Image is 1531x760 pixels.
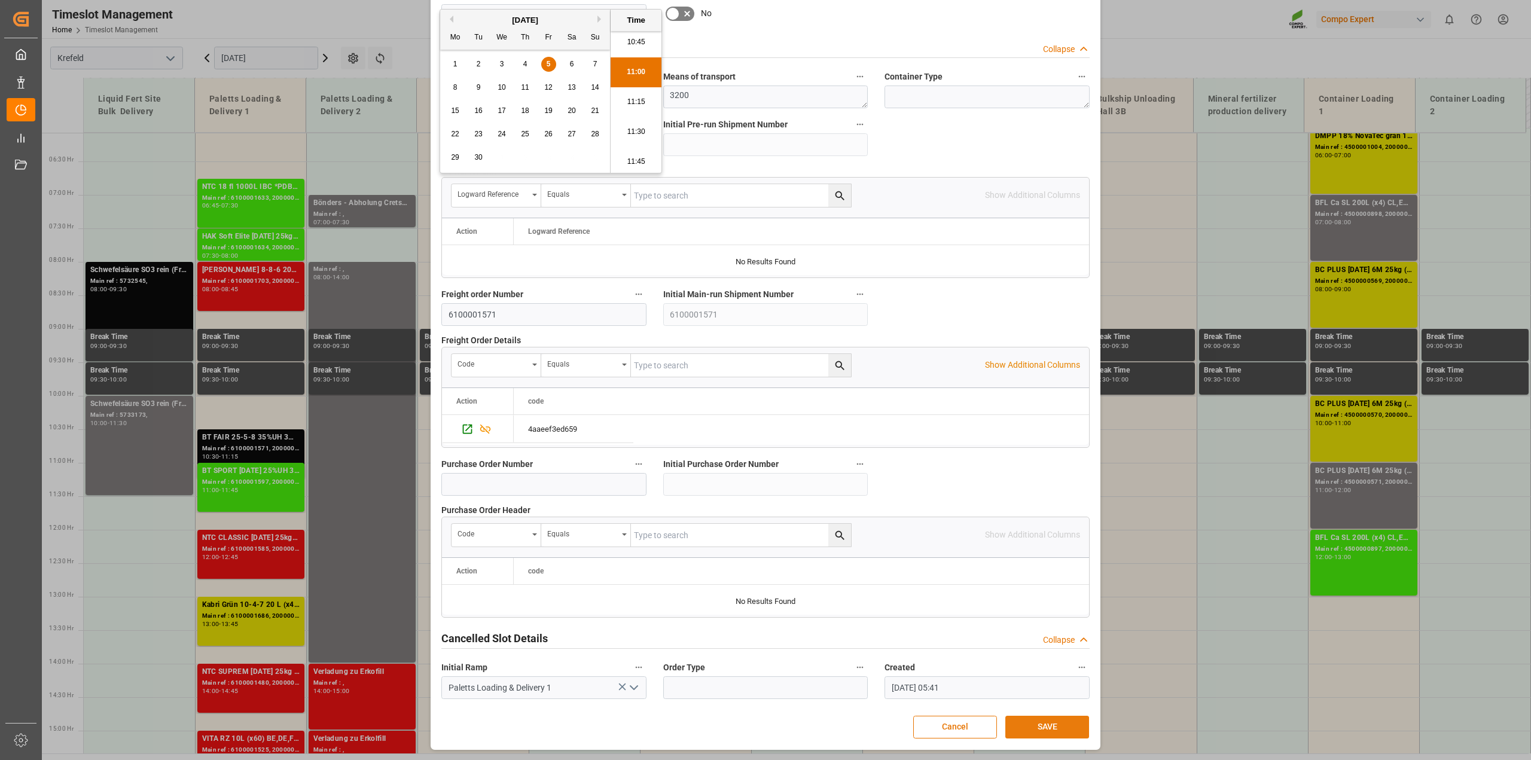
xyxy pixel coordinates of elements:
div: Action [456,397,477,405]
div: Time [614,14,658,26]
div: Choose Wednesday, September 10th, 2025 [495,80,510,95]
div: Su [588,30,603,45]
div: Press SPACE to select this row. [514,415,633,443]
div: Choose Friday, September 5th, 2025 [541,57,556,72]
div: Choose Friday, September 26th, 2025 [541,127,556,142]
span: Created [885,661,915,674]
button: Initial Purchase Order Number [852,456,868,472]
div: Choose Thursday, September 18th, 2025 [518,103,533,118]
button: SAVE [1005,716,1089,738]
span: 6 [570,60,574,68]
span: 9 [477,83,481,91]
div: Choose Saturday, September 20th, 2025 [565,103,580,118]
div: Choose Tuesday, September 23rd, 2025 [471,127,486,142]
span: 5 [547,60,551,68]
input: Type to search [631,524,851,547]
p: Show Additional Columns [985,359,1080,371]
div: Choose Monday, September 15th, 2025 [448,103,463,118]
div: Choose Monday, September 1st, 2025 [448,57,463,72]
div: code [458,526,528,539]
div: Choose Wednesday, September 24th, 2025 [495,127,510,142]
button: search button [828,354,851,377]
span: 27 [568,130,575,138]
div: Choose Monday, September 29th, 2025 [448,150,463,165]
span: code [528,567,544,575]
span: Purchase Order Number [441,458,533,471]
textarea: 3200 [663,86,868,108]
div: Choose Friday, September 19th, 2025 [541,103,556,118]
li: 11:30 [611,117,661,147]
button: Cancel [913,716,997,738]
div: Choose Sunday, September 21st, 2025 [588,103,603,118]
span: 20 [568,106,575,115]
div: Choose Sunday, September 7th, 2025 [588,57,603,72]
div: Choose Sunday, September 28th, 2025 [588,127,603,142]
button: open menu [452,354,541,377]
span: Freight Order Details [441,334,521,347]
button: search button [828,524,851,547]
button: Initial Ramp [631,660,646,675]
span: 2 [477,60,481,68]
span: Initial Purchase Order Number [663,458,779,471]
div: Choose Monday, September 22nd, 2025 [448,127,463,142]
div: month 2025-09 [444,53,607,169]
button: Initial Main-run Shipment Number [852,286,868,302]
span: 17 [498,106,505,115]
input: Type to search/select [441,676,646,699]
button: open menu [541,354,631,377]
span: 22 [451,130,459,138]
div: Sa [565,30,580,45]
span: Purchase Order Header [441,504,530,517]
span: 23 [474,130,482,138]
div: Choose Thursday, September 4th, 2025 [518,57,533,72]
button: Container Type [1074,69,1090,84]
div: Choose Thursday, September 11th, 2025 [518,80,533,95]
button: Initial Pre-run Shipment Number [852,117,868,132]
span: 12 [544,83,552,91]
div: Press SPACE to select this row. [442,415,514,443]
div: 4aaeef3ed659 [514,415,633,442]
button: Purchase Order Number [631,456,646,472]
div: Choose Wednesday, September 3rd, 2025 [495,57,510,72]
li: 11:00 [611,57,661,87]
span: Freight order Number [441,288,523,301]
div: Action [456,227,477,236]
div: Th [518,30,533,45]
div: Fr [541,30,556,45]
span: 1 [453,60,458,68]
span: 8 [453,83,458,91]
span: 29 [451,153,459,161]
div: code [458,356,528,370]
input: DD.MM.YYYY HH:MM [885,676,1090,699]
div: Equals [547,356,618,370]
span: code [528,397,544,405]
span: 26 [544,130,552,138]
li: 11:45 [611,147,661,177]
span: Initial Main-run Shipment Number [663,288,794,301]
span: 28 [591,130,599,138]
button: open menu [452,524,541,547]
div: Choose Tuesday, September 16th, 2025 [471,103,486,118]
span: 30 [474,153,482,161]
div: Choose Tuesday, September 9th, 2025 [471,80,486,95]
div: Mo [448,30,463,45]
div: We [495,30,510,45]
button: search button [828,184,851,207]
button: Freight order Number [631,286,646,302]
span: 24 [498,130,505,138]
span: 4 [523,60,527,68]
span: Container Type [885,71,943,83]
button: open menu [452,184,541,207]
input: DD.MM.YYYY HH:MM [441,4,646,27]
span: 14 [591,83,599,91]
div: Choose Friday, September 12th, 2025 [541,80,556,95]
div: Choose Saturday, September 27th, 2025 [565,127,580,142]
span: Initial Ramp [441,661,487,674]
button: open menu [541,184,631,207]
span: Initial Pre-run Shipment Number [663,118,788,131]
div: Choose Wednesday, September 17th, 2025 [495,103,510,118]
div: Equals [547,526,618,539]
li: 11:15 [611,87,661,117]
div: Choose Tuesday, September 30th, 2025 [471,150,486,165]
div: Choose Saturday, September 13th, 2025 [565,80,580,95]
